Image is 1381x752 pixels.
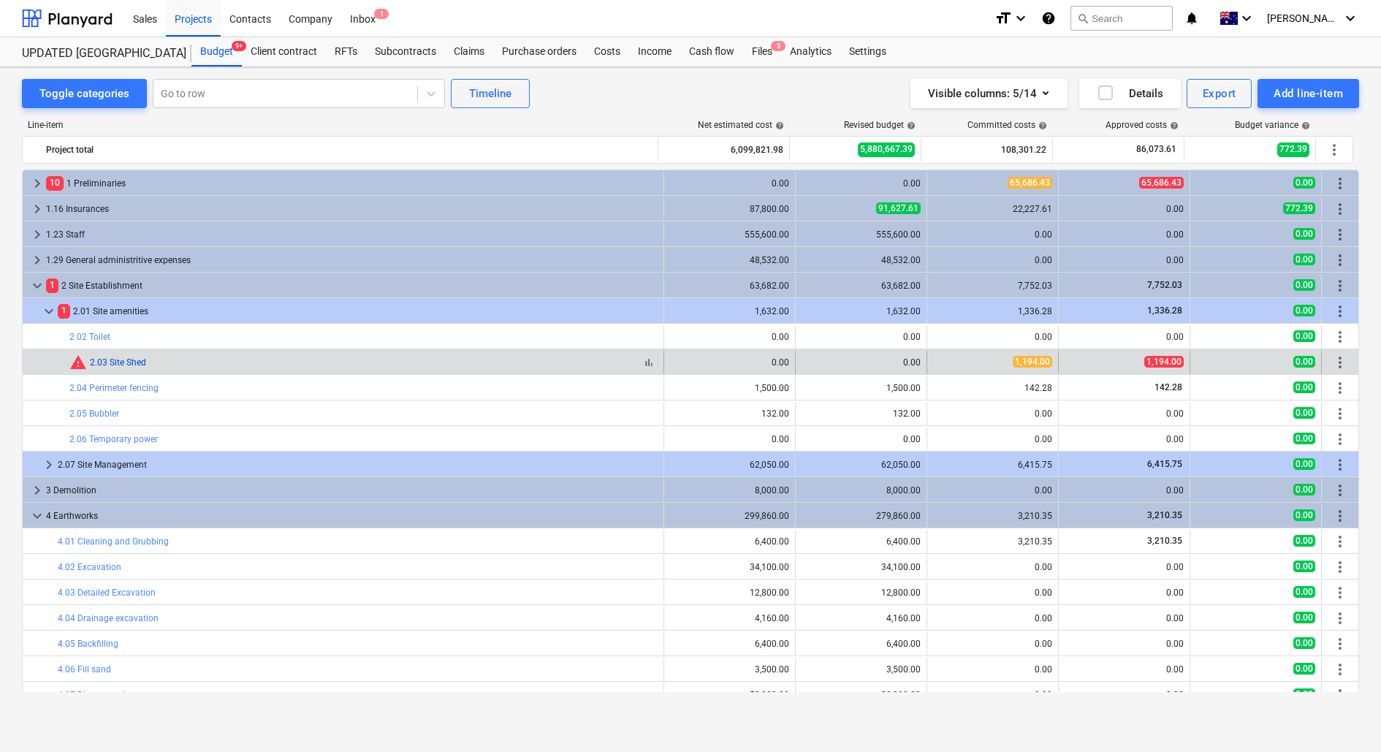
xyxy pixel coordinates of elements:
button: Add line-item [1258,79,1359,108]
a: Cash flow [680,37,743,67]
div: 0.00 [1065,664,1184,675]
div: 108,301.22 [927,138,1046,162]
span: [PERSON_NAME] [1267,12,1340,24]
div: 6,400.00 [670,639,789,649]
span: More actions [1331,200,1349,218]
div: 6,099,821.98 [664,138,783,162]
div: 0.00 [1065,332,1184,342]
div: Toggle categories [39,84,129,103]
div: 0.00 [1065,434,1184,444]
span: More actions [1331,277,1349,295]
span: keyboard_arrow_right [28,482,46,499]
span: More actions [1331,661,1349,678]
span: More actions [1325,141,1343,159]
div: 6,400.00 [670,536,789,547]
div: 0.00 [1065,409,1184,419]
a: 4.05 Backfilling [58,639,118,649]
div: 0.00 [1065,690,1184,700]
span: 9+ [232,41,246,51]
div: 7,752.03 [933,281,1052,291]
div: Line-item [22,120,659,130]
span: 65,686.43 [1139,177,1184,189]
div: 0.00 [1065,229,1184,240]
a: Purchase orders [493,37,585,67]
div: 0.00 [933,664,1052,675]
button: Toggle categories [22,79,147,108]
div: 0.00 [933,332,1052,342]
a: 4.01 Cleaning and Grubbing [58,536,169,547]
span: help [904,121,916,130]
div: 12,800.00 [670,588,789,598]
span: 1,194.00 [1013,356,1052,368]
span: 0.00 [1293,663,1315,675]
span: search [1077,12,1089,24]
span: 0.00 [1293,305,1315,316]
span: More actions [1331,303,1349,320]
div: 142.28 [933,383,1052,393]
a: Settings [840,37,895,67]
div: 63,682.00 [670,281,789,291]
span: bar_chart [643,357,655,368]
span: 5 [771,41,785,51]
i: keyboard_arrow_down [1012,10,1030,27]
span: 0.00 [1293,381,1315,393]
span: More actions [1331,354,1349,371]
i: format_size [994,10,1012,27]
div: Timeline [469,84,511,103]
span: keyboard_arrow_down [28,507,46,525]
div: Committed costs [967,120,1047,130]
a: Files5 [743,37,781,67]
div: 3,210.35 [933,536,1052,547]
div: Subcontracts [366,37,445,67]
span: 0.00 [1293,228,1315,240]
span: 65,686.43 [1008,177,1052,189]
div: 0.00 [802,357,921,368]
div: 1,632.00 [802,306,921,316]
span: 3,210.35 [1146,510,1184,520]
div: 62,050.00 [670,460,789,470]
div: Claims [445,37,493,67]
div: 0.00 [933,409,1052,419]
span: help [1035,121,1047,130]
span: 1 [374,9,389,19]
div: 1 Preliminaries [46,172,658,195]
div: 0.00 [1065,613,1184,623]
div: 30,000.00 [802,690,921,700]
div: 0.00 [802,332,921,342]
a: Analytics [781,37,840,67]
div: 87,800.00 [670,204,789,214]
div: 0.00 [933,588,1052,598]
span: 0.00 [1293,612,1315,623]
span: 1 [58,304,70,318]
div: 1.23 Staff [46,223,658,246]
span: 0.00 [1293,330,1315,342]
div: 0.00 [933,639,1052,649]
span: 0.00 [1293,177,1315,189]
i: Knowledge base [1041,10,1056,27]
a: 4.06 Fill sand [58,664,111,675]
div: 1,632.00 [670,306,789,316]
div: 1,336.28 [933,306,1052,316]
div: 22,227.61 [933,204,1052,214]
div: 132.00 [670,409,789,419]
div: 2 Site Establishment [46,274,658,297]
div: 0.00 [1065,485,1184,495]
div: 0.00 [670,357,789,368]
span: More actions [1331,507,1349,525]
span: keyboard_arrow_right [28,226,46,243]
div: 0.00 [670,178,789,189]
div: 6,400.00 [802,639,921,649]
div: Net estimated cost [698,120,784,130]
a: 2.03 Site Shed [90,357,146,368]
div: 48,532.00 [670,255,789,265]
iframe: Chat Widget [1308,682,1381,752]
div: 0.00 [802,178,921,189]
a: Income [629,37,680,67]
a: 2.06 Temporary power [69,434,158,444]
span: More actions [1331,635,1349,653]
span: 1 [46,278,58,292]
